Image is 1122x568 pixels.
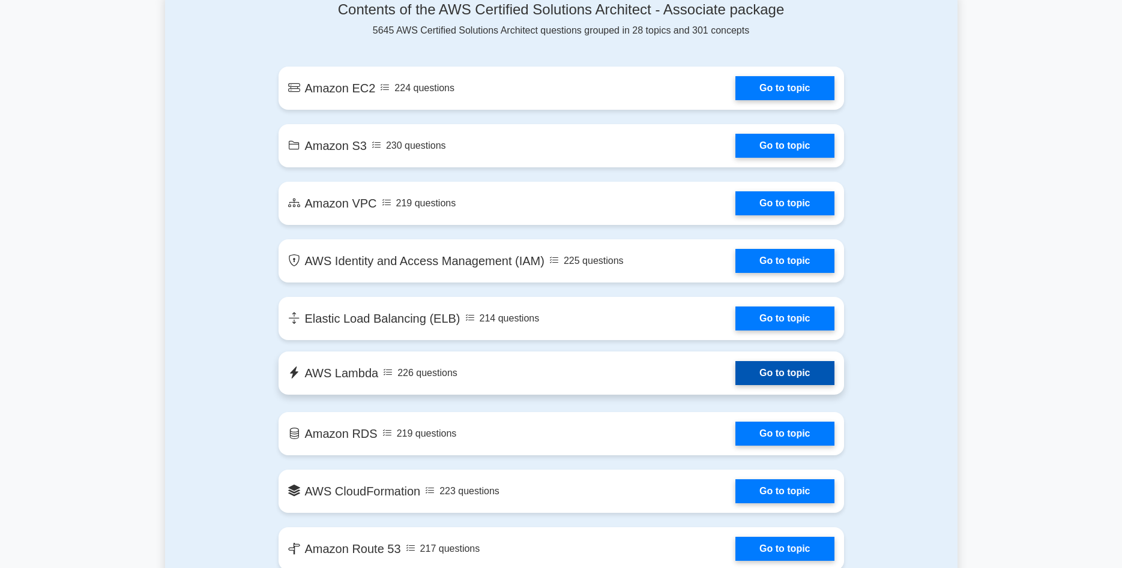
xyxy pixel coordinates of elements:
a: Go to topic [735,306,834,330]
a: Go to topic [735,537,834,561]
a: Go to topic [735,76,834,100]
h4: Contents of the AWS Certified Solutions Architect - Associate package [279,1,844,19]
a: Go to topic [735,422,834,446]
a: Go to topic [735,361,834,385]
a: Go to topic [735,134,834,158]
a: Go to topic [735,479,834,503]
a: Go to topic [735,191,834,215]
div: 5645 AWS Certified Solutions Architect questions grouped in 28 topics and 301 concepts [279,1,844,38]
a: Go to topic [735,249,834,273]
